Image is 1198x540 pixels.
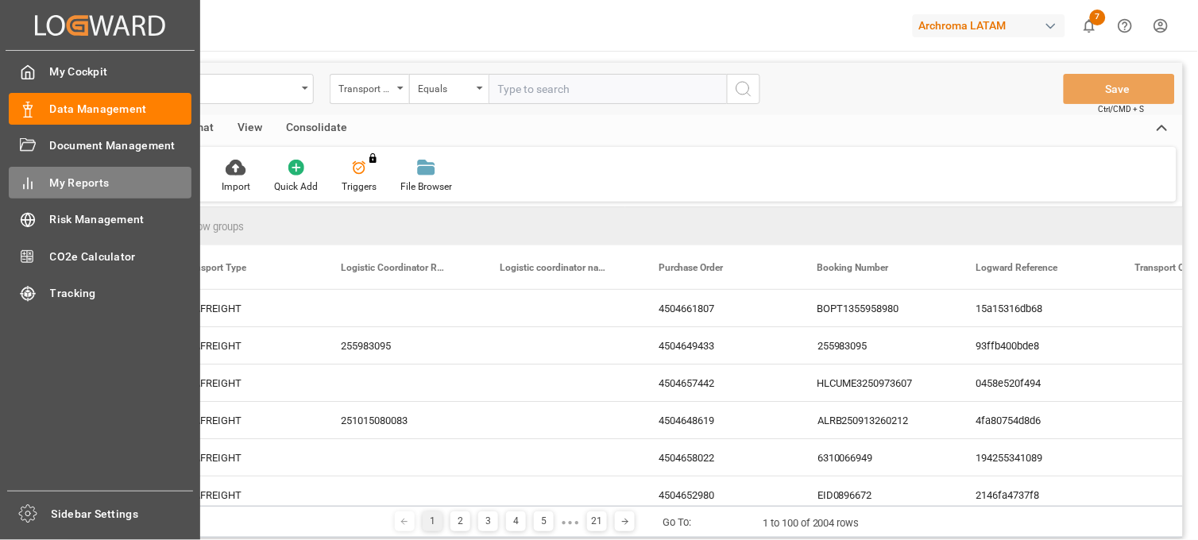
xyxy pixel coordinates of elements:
div: 251015080083 [322,402,481,438]
div: 21 [587,511,607,531]
div: 4504661807 [640,290,798,326]
span: CO2e Calculator [50,249,192,265]
div: SEAFREIGHT [163,364,322,401]
div: Transport Type [338,78,392,96]
button: open menu [330,74,409,104]
div: 4504658022 [640,439,798,476]
div: 255983095 [798,327,957,364]
span: Document Management [50,137,192,154]
a: Data Management [9,93,191,124]
button: show 7 new notifications [1072,8,1107,44]
div: HLCUME3250973607 [798,364,957,401]
div: 4504657442 [640,364,798,401]
a: My Reports [9,167,191,198]
span: 7 [1090,10,1106,25]
span: Tracking [50,285,192,302]
div: SEAFREIGHT [163,290,322,326]
div: Quick Add [274,179,318,194]
div: 4504649433 [640,327,798,364]
button: open menu [409,74,489,104]
span: My Cockpit [50,64,192,80]
div: SEAFREIGHT [163,402,322,438]
input: Type to search [489,74,727,104]
button: Help Center [1107,8,1143,44]
div: 6310066949 [798,439,957,476]
div: 4504652980 [640,476,798,513]
div: SEAFREIGHT [163,439,322,476]
span: Booking Number [817,262,889,273]
div: Go To: [663,515,691,530]
div: Equals [418,78,472,96]
div: 2 [450,511,470,531]
div: 4fa80754d8d6 [957,402,1116,438]
div: File Browser [400,179,452,194]
div: 4 [506,511,526,531]
div: 5 [534,511,554,531]
a: Document Management [9,130,191,161]
div: Consolidate [274,115,359,142]
span: Purchase Order [659,262,724,273]
a: My Cockpit [9,56,191,87]
div: SEAFREIGHT [163,476,322,513]
button: search button [727,74,760,104]
div: 1 [423,511,442,531]
a: Risk Management [9,204,191,235]
div: 3 [478,511,498,531]
div: 0458e520f494 [957,364,1116,401]
span: Ctrl/CMD + S [1099,103,1145,115]
div: BOPT1355958980 [798,290,957,326]
span: Logistic coordinator name [500,262,606,273]
span: Logistic Coordinator Reference Number [341,262,447,273]
a: CO2e Calculator [9,241,191,272]
div: EID0896672 [798,476,957,513]
button: Save [1064,74,1175,104]
div: Import [222,179,250,194]
div: 93ffb400bde8 [957,327,1116,364]
div: 255983095 [322,327,481,364]
div: 1 to 100 of 2004 rows [763,515,860,531]
div: SEAFREIGHT [163,327,322,364]
div: ● ● ● [562,516,579,528]
div: View [226,115,274,142]
span: Transport Type [182,262,246,273]
span: Risk Management [50,211,192,228]
div: 194255341089 [957,439,1116,476]
button: Archroma LATAM [913,10,1072,40]
span: My Reports [50,175,192,191]
div: ALRB250913260212 [798,402,957,438]
div: 15a15316db68 [957,290,1116,326]
a: Tracking [9,278,191,309]
span: Data Management [50,101,192,118]
div: 2146fa4737f8 [957,476,1116,513]
span: Logward Reference [976,262,1058,273]
div: Archroma LATAM [913,14,1065,37]
div: 4504648619 [640,402,798,438]
span: Sidebar Settings [52,506,194,523]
